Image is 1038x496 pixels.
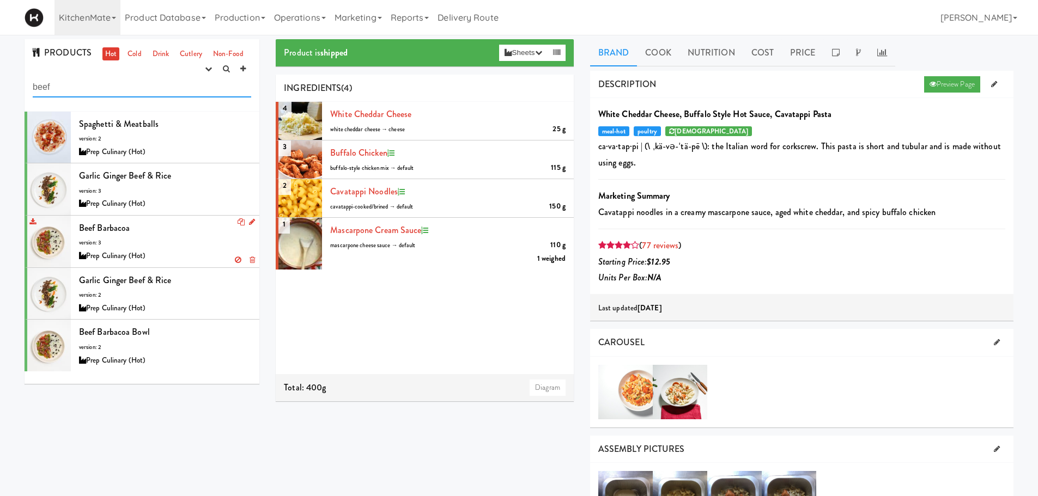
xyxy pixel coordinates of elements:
[79,118,159,130] span: Spaghetti & Meatballs
[276,140,574,179] li: 3Buffalo Chicken115 gbuffalo-style chicken mix → default
[647,271,661,284] b: N/A
[537,252,566,266] div: 1 weighed
[398,188,405,195] i: Recipe
[598,138,1005,170] p: ca·​va·​tap·​pi | (\ ˌkä-və-ˈtä-pē \): the Italian word for corkscrew. This pasta is short and tu...
[79,326,150,338] span: Beef Barbacoa Bowl
[210,47,246,61] a: Non-Food
[150,47,172,61] a: Drink
[25,112,259,164] li: Spaghetti & Meatballsversion: 2Prep Culinary (Hot)
[330,203,413,211] span: cavatappi-cooked/brined → default
[79,343,101,351] span: version: 2
[598,126,629,136] span: meal-hot
[551,161,566,175] div: 115 g
[320,46,348,59] b: shipped
[278,215,290,234] span: 1
[421,227,428,234] i: Recipe
[330,164,414,172] span: buffalo-style chicken mix → default
[598,443,685,455] span: ASSEMBLY PICTURES
[79,302,251,315] div: Prep Culinary (Hot)
[924,76,980,93] a: Preview Page
[284,46,348,59] span: Product is
[553,123,565,136] div: 25 g
[125,47,144,61] a: Cold
[25,216,259,268] li: Beef Barbacoaversion: 3Prep Culinary (Hot)
[278,176,291,195] span: 2
[79,291,101,299] span: version: 2
[330,108,411,120] a: White cheddar cheese
[330,146,387,159] a: Buffalo Chicken
[647,255,670,268] b: $12.95
[79,274,172,286] span: Garlic Ginger Beef & Rice
[79,169,172,182] span: Garlic Ginger Beef & Rice
[25,8,44,27] img: Micromart
[79,145,251,159] div: Prep Culinary (Hot)
[743,39,782,66] a: Cost
[642,239,678,252] a: 77 reviews
[499,45,547,61] button: Sheets
[284,381,326,394] span: Total: 400g
[598,237,1005,254] div: ( )
[330,125,405,133] span: white cheddar cheese → cheese
[33,77,251,97] input: Search dishes
[387,150,394,157] i: Recipe
[276,102,574,140] li: 4White cheddar cheese25 gwhite cheddar cheese → cheese
[330,241,415,249] span: mascarpone cheese sauce → default
[550,238,566,252] div: 110 g
[549,200,566,213] div: 150 g
[598,271,662,284] i: Units Per Box:
[102,47,119,61] a: Hot
[598,255,670,268] i: Starting Price:
[33,46,92,59] span: PRODUCTS
[679,39,743,66] a: Nutrition
[79,238,101,247] span: version: 3
[79,249,251,263] div: Prep Culinary (Hot)
[634,126,661,136] span: poultry
[530,379,566,396] a: Diagram
[177,47,205,61] a: Cutlery
[598,189,670,202] b: Marketing Summary
[590,39,638,66] a: Brand
[598,108,831,120] b: White Cheddar Cheese, Buffalo Style Hot Sauce, Cavatappi Pasta
[25,268,259,320] li: Garlic Ginger Beef & Riceversion: 2Prep Culinary (Hot)
[79,197,251,211] div: Prep Culinary (Hot)
[284,82,341,94] span: INGREDIENTS
[79,222,130,234] span: Beef Barbacoa
[79,354,251,368] div: Prep Culinary (Hot)
[330,185,398,198] a: cavatappi noodles
[25,320,259,371] li: Beef Barbacoa Bowlversion: 2Prep Culinary (Hot)
[278,137,291,156] span: 3
[79,134,101,143] span: version: 2
[79,187,101,195] span: version: 3
[598,303,662,313] span: Last updated
[782,39,824,66] a: Price
[598,336,645,348] span: CAROUSEL
[276,218,574,270] li: 1Mascarpone Cream Sauce110 gmascarpone cheese sauce → default1 weighed
[598,78,656,90] span: DESCRIPTION
[638,303,662,313] b: [DATE]
[341,82,351,94] span: (4)
[665,126,752,136] span: drink, gluten, halal-chicken, halal-dairy
[276,179,574,218] li: 2cavatappi noodles150 gcavatappi-cooked/brined → default
[598,204,1005,221] p: Cavatappi noodles in a creamy mascarpone sauce, aged white cheddar, and spicy buffalo chicken
[637,39,679,66] a: Cook
[278,99,292,118] span: 4
[330,224,421,236] a: Mascarpone Cream Sauce
[25,163,259,216] li: Garlic Ginger Beef & Riceversion: 3Prep Culinary (Hot)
